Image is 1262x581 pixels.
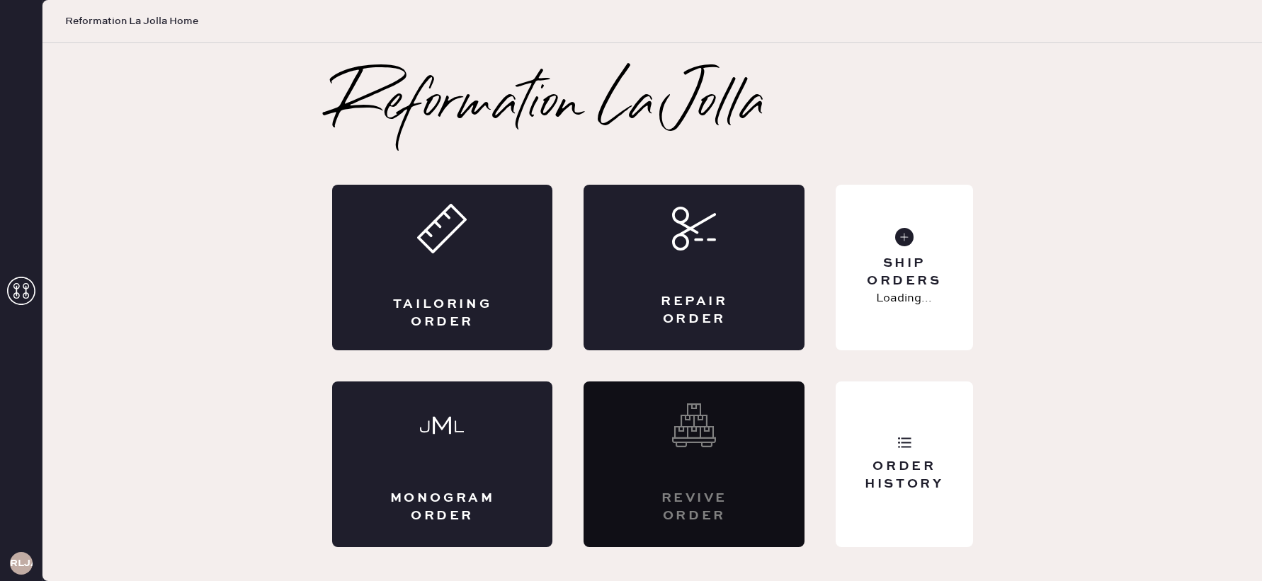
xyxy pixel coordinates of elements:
div: Order History [847,458,961,493]
p: Loading... [876,290,932,307]
span: Reformation La Jolla Home [65,14,198,28]
div: Interested? Contact us at care@hemster.co [584,381,805,547]
div: Revive order [640,490,748,525]
div: Monogram Order [389,490,496,525]
h3: RLJA [10,558,33,568]
div: Ship Orders [847,255,961,290]
div: Tailoring Order [389,296,496,331]
h2: Reformation La Jolla [332,77,766,134]
div: Repair Order [640,293,748,328]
